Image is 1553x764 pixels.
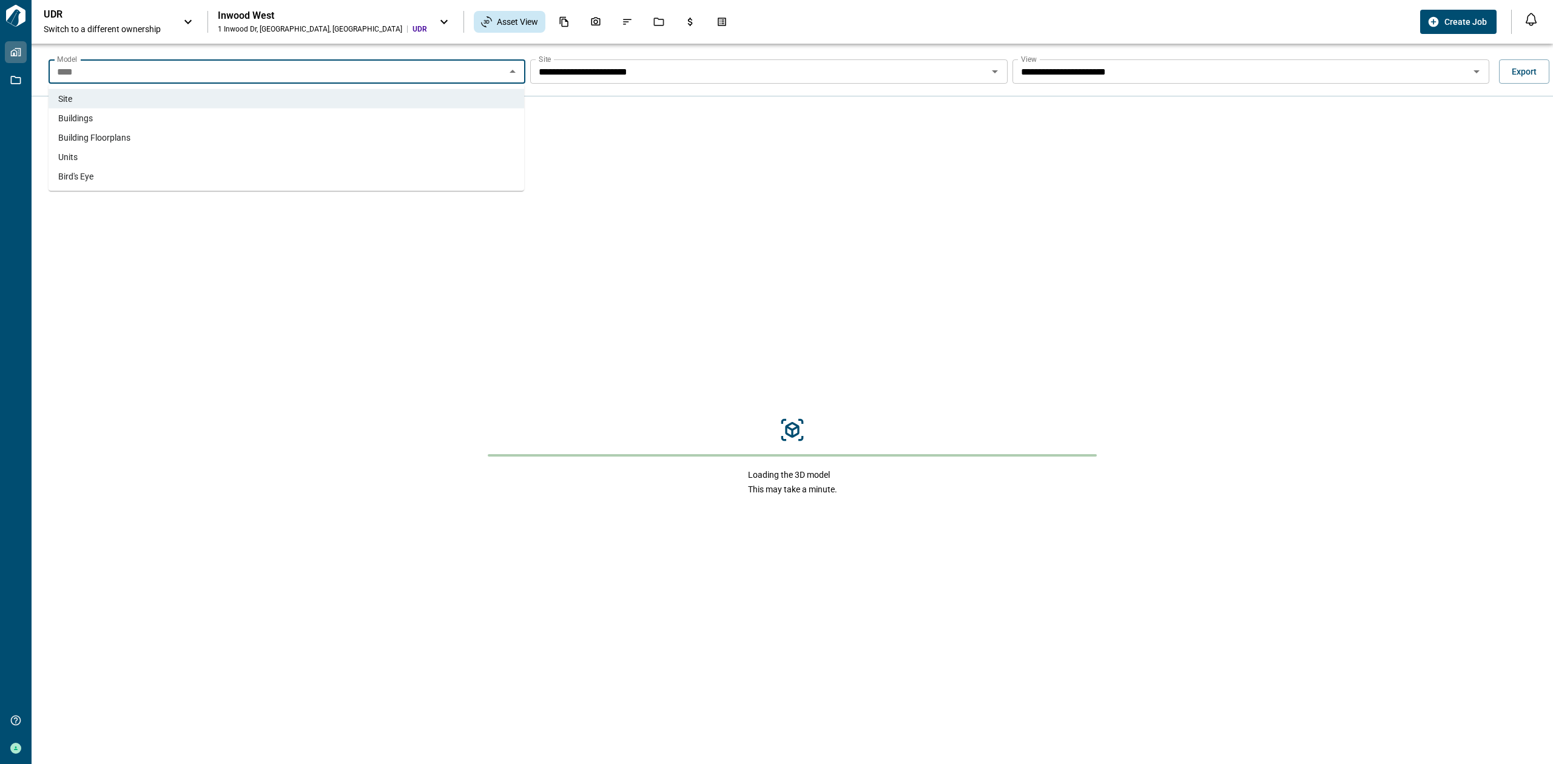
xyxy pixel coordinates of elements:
[986,63,1003,80] button: Open
[615,12,640,32] div: Issues & Info
[748,469,837,481] span: Loading the 3D model
[58,93,72,105] span: Site
[1499,59,1549,84] button: Export
[1521,10,1541,29] button: Open notification feed
[539,54,551,64] label: Site
[44,8,153,21] p: UDR
[497,16,538,28] span: Asset View
[1021,54,1037,64] label: View
[1444,16,1487,28] span: Create Job
[1512,65,1537,78] span: Export
[413,24,427,34] span: UDR
[218,10,427,22] div: Inwood West
[748,483,837,495] span: This may take a minute.
[504,63,521,80] button: Close
[709,12,735,32] div: Takeoff Center
[44,23,171,35] span: Switch to a different ownership
[1468,63,1485,80] button: Open
[57,54,77,64] label: Model
[58,132,130,144] span: Building Floorplans
[551,12,577,32] div: Documents
[218,24,402,34] div: 1 Inwood Dr , [GEOGRAPHIC_DATA] , [GEOGRAPHIC_DATA]
[583,12,608,32] div: Photos
[474,11,545,33] div: Asset View
[646,12,672,32] div: Jobs
[58,112,93,124] span: Buildings
[58,151,78,163] span: Units
[678,12,703,32] div: Budgets
[1420,10,1497,34] button: Create Job
[58,170,93,183] span: Bird's Eye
